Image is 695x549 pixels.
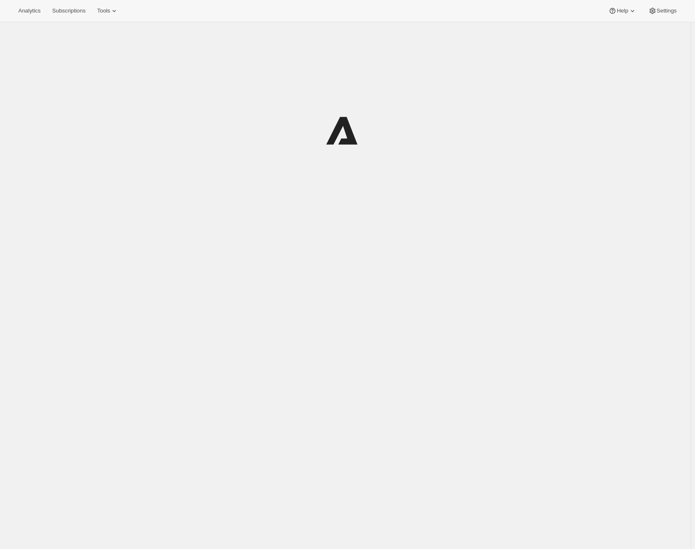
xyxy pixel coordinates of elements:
span: Analytics [18,8,40,14]
span: Subscriptions [52,8,85,14]
button: Analytics [13,5,45,17]
button: Help [603,5,641,17]
button: Subscriptions [47,5,90,17]
span: Help [617,8,628,14]
span: Tools [97,8,110,14]
button: Settings [643,5,682,17]
button: Tools [92,5,123,17]
span: Settings [657,8,677,14]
